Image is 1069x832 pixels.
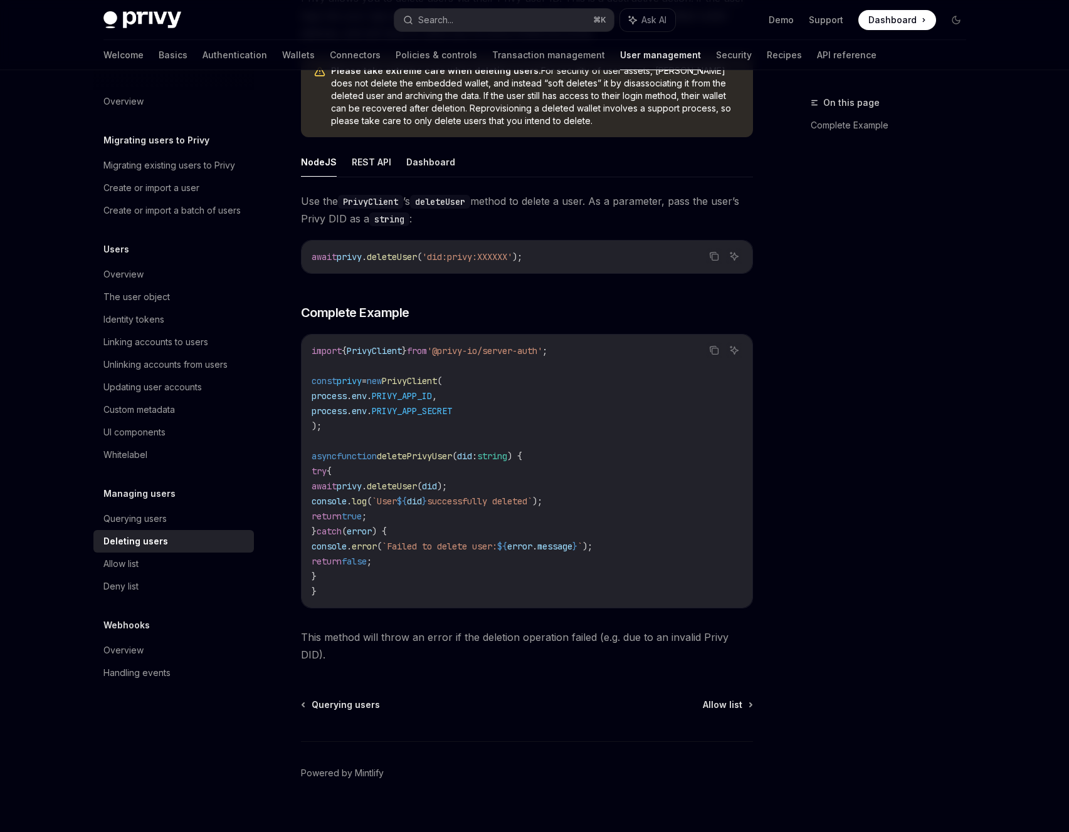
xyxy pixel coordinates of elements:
[103,447,147,462] div: Whitelabel
[301,192,753,227] span: Use the ’s method to delete a user. As a parameter, pass the user’s Privy DID as a :
[512,251,522,263] span: );
[396,40,477,70] a: Policies & controls
[103,425,166,440] div: UI components
[542,345,547,356] span: ;
[103,556,139,571] div: Allow list
[312,586,317,597] span: }
[93,353,254,376] a: Unlinking accounts from users
[312,496,347,507] span: console
[726,342,742,358] button: Ask AI
[93,263,254,286] a: Overview
[362,375,367,387] span: =
[342,556,367,567] span: false
[312,556,342,567] span: return
[301,767,384,779] a: Powered by Mintlify
[427,345,542,356] span: '@privy-io/server-auth'
[437,481,447,492] span: );
[103,40,144,70] a: Welcome
[312,511,342,522] span: return
[397,496,407,507] span: ${
[372,526,387,537] span: ) {
[497,541,507,552] span: ${
[422,496,427,507] span: }
[352,390,367,402] span: env
[313,66,326,78] svg: Warning
[347,390,352,402] span: .
[492,40,605,70] a: Transaction management
[703,699,742,711] span: Allow list
[767,40,802,70] a: Recipes
[93,444,254,466] a: Whitelabel
[532,541,537,552] span: .
[377,541,382,552] span: (
[372,496,397,507] span: `User
[342,345,347,356] span: {
[337,375,362,387] span: privy
[372,390,432,402] span: PRIVY_APP_ID
[312,526,317,537] span: }
[312,420,322,432] span: );
[377,450,452,462] span: deletePrivyUser
[312,465,327,477] span: try
[407,345,427,356] span: from
[858,10,936,30] a: Dashboard
[367,481,417,492] span: deleteUser
[716,40,752,70] a: Security
[103,665,171,680] div: Handling events
[422,251,512,263] span: 'did:privy:XXXXXX'
[452,450,457,462] span: (
[331,65,740,127] span: For security of user assets, [PERSON_NAME] does not delete the embedded wallet, and instead “soft...
[367,405,372,417] span: .
[337,251,362,263] span: privy
[703,699,752,711] a: Allow list
[103,534,168,549] div: Deleting users
[352,541,377,552] span: error
[417,481,422,492] span: (
[103,94,144,109] div: Overview
[93,553,254,575] a: Allow list
[312,450,337,462] span: async
[641,14,666,26] span: Ask AI
[103,242,129,257] h5: Users
[103,335,208,350] div: Linking accounts to users
[330,40,381,70] a: Connectors
[437,375,442,387] span: (
[93,662,254,684] a: Handling events
[507,541,532,552] span: error
[406,147,455,177] button: Dashboard
[367,496,372,507] span: (
[331,65,541,76] strong: Please take extreme care when deleting users.
[103,203,241,218] div: Create or import a batch of users
[537,541,572,552] span: message
[620,9,675,31] button: Ask AI
[342,511,362,522] span: true
[706,342,722,358] button: Copy the contents from the code block
[427,496,532,507] span: successfully deleted`
[367,390,372,402] span: .
[362,481,367,492] span: .
[347,496,352,507] span: .
[811,115,976,135] a: Complete Example
[367,251,417,263] span: deleteUser
[93,308,254,331] a: Identity tokens
[93,154,254,177] a: Migrating existing users to Privy
[382,375,437,387] span: PrivyClient
[93,575,254,598] a: Deny list
[103,511,167,526] div: Querying users
[312,251,337,263] span: await
[93,507,254,530] a: Querying users
[817,40,877,70] a: API reference
[103,357,228,372] div: Unlinking accounts from users
[103,158,235,173] div: Migrating existing users to Privy
[103,267,144,282] div: Overview
[312,699,380,711] span: Querying users
[103,289,170,304] div: The user object
[868,14,917,26] span: Dashboard
[407,496,422,507] span: did
[369,212,409,226] code: string
[362,251,367,263] span: .
[103,618,150,633] h5: Webhooks
[593,15,606,25] span: ⌘ K
[103,312,164,327] div: Identity tokens
[946,10,966,30] button: Toggle dark mode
